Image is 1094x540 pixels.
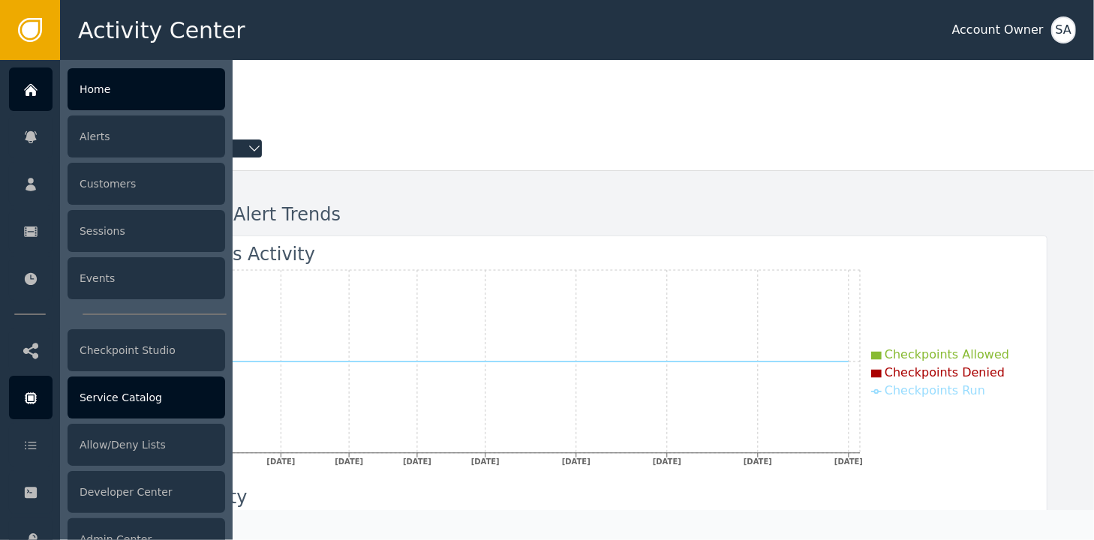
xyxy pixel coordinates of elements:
[68,424,225,466] div: Allow/Deny Lists
[9,376,225,419] a: Service Catalog
[68,68,225,110] div: Home
[68,376,225,418] div: Service Catalog
[9,115,225,158] a: Alerts
[471,457,500,466] tspan: [DATE]
[335,457,363,466] tspan: [DATE]
[885,383,985,397] span: Checkpoints Run
[9,209,225,253] a: Sessions
[266,457,295,466] tspan: [DATE]
[744,457,772,466] tspan: [DATE]
[1051,16,1076,43] button: SA
[78,13,245,47] span: Activity Center
[562,457,591,466] tspan: [DATE]
[9,256,225,300] a: Events
[885,347,1009,361] span: Checkpoints Allowed
[9,328,225,372] a: Checkpoint Studio
[403,457,431,466] tspan: [DATE]
[653,457,681,466] tspan: [DATE]
[952,21,1044,39] div: Account Owner
[9,162,225,205] a: Customers
[68,257,225,299] div: Events
[9,423,225,466] a: Allow/Deny Lists
[68,471,225,513] div: Developer Center
[68,163,225,205] div: Customers
[68,115,225,157] div: Alerts
[68,210,225,252] div: Sessions
[68,329,225,371] div: Checkpoint Studio
[107,82,1047,115] div: Welcome
[885,365,1005,379] span: Checkpoints Denied
[9,67,225,111] a: Home
[834,457,863,466] tspan: [DATE]
[9,470,225,514] a: Developer Center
